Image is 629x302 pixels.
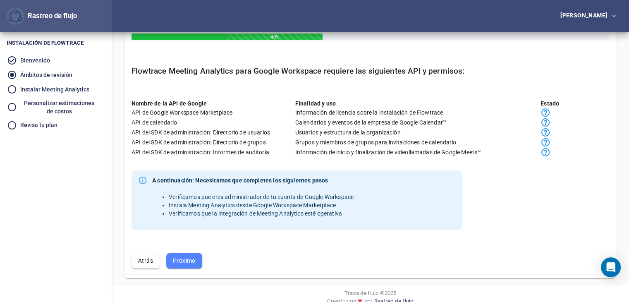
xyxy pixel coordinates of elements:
font: Usuarios y estructura de la organización [295,129,401,136]
font: A continuación: Necesitamos que completes los siguientes pasos [152,177,328,184]
font: Grupos y miembros de grupos para invitaciones de calendario [295,139,457,146]
font: Información de licencia sobre la instalación de Flowtrace [295,109,443,116]
font: Próximo [173,257,196,264]
font: API de Google Workspace Marketplace [132,109,232,116]
font: Instala Meeting Analytics desde Google Workspace Marketplace [169,202,336,209]
font: API del SDK de administración: Directorio de grupos [132,139,266,146]
font: API del SDK de administración: Directorio de usuarios [132,129,270,136]
font: Verificamos que la integración de Meeting Analytics esté operativa [169,210,342,217]
button: Rastreo de flujo [7,7,24,25]
font: Información de inicio y finalización de videollamadas de Google Meets™ [295,149,481,156]
div: Abrir Intercom Messenger [601,257,621,277]
button: Atrás [132,253,160,268]
font: API de calendario [132,119,177,126]
font: Atrás [138,257,153,264]
font: Flowtrace Meeting Analytics para Google Workspace requiere las siguientes API y permisos: [132,66,464,76]
img: Rastreo de flujo [9,10,22,23]
div: Rastreo de flujo [7,7,77,25]
font: [PERSON_NAME] [560,12,607,19]
font: Nombre de la API de Google [132,100,207,107]
button: [PERSON_NAME] [547,9,622,24]
font: Traza de flujo © [344,290,384,296]
font: API del SDK de administración: Informes de auditoría [132,149,269,156]
font: Rastreo de flujo [28,12,77,20]
button: Próximo [166,253,202,268]
font: 40% [270,34,279,40]
font: Verificamos que eres administrador de tu cuenta de Google Workspace [169,194,354,200]
font: Calendarios y eventos de la empresa de Google Calendar™ [295,119,447,126]
font: Finalidad y uso [295,100,336,107]
font: 2025 [384,290,396,296]
font: Estado [541,100,559,107]
font: Instalación de Flowtrace [7,40,84,46]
